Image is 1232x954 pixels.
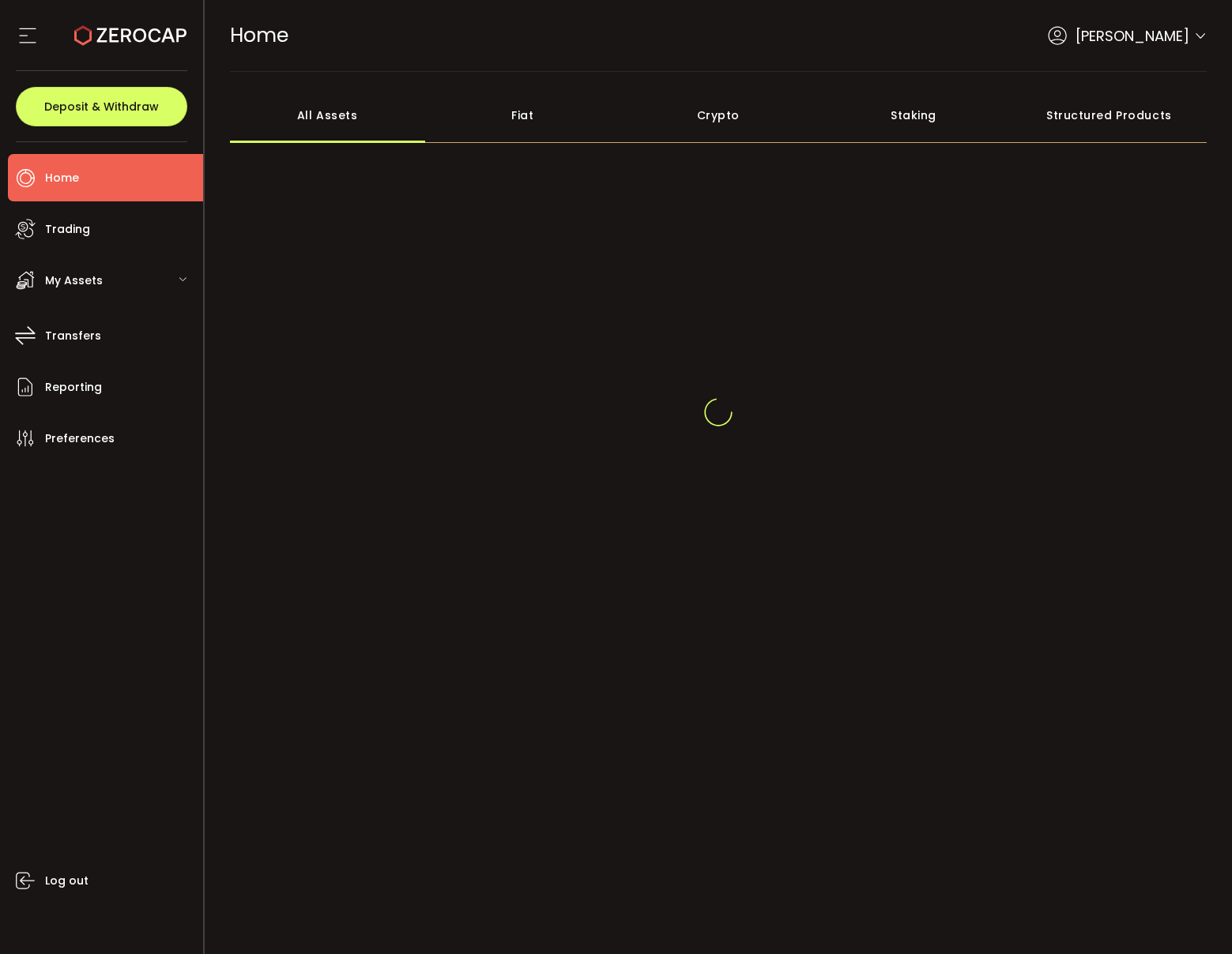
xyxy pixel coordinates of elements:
[45,218,90,241] span: Trading
[45,427,115,450] span: Preferences
[45,869,89,892] span: Log out
[45,376,102,399] span: Reporting
[44,101,159,112] span: Deposit & Withdraw
[230,88,425,143] div: All Assets
[816,88,1011,143] div: Staking
[1076,25,1189,47] span: [PERSON_NAME]
[45,269,103,292] span: My Assets
[1012,88,1207,143] div: Structured Products
[425,88,620,143] div: Fiat
[230,21,288,49] span: Home
[45,325,101,347] span: Transfers
[45,167,79,190] span: Home
[16,87,187,126] button: Deposit & Withdraw
[620,88,816,143] div: Crypto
